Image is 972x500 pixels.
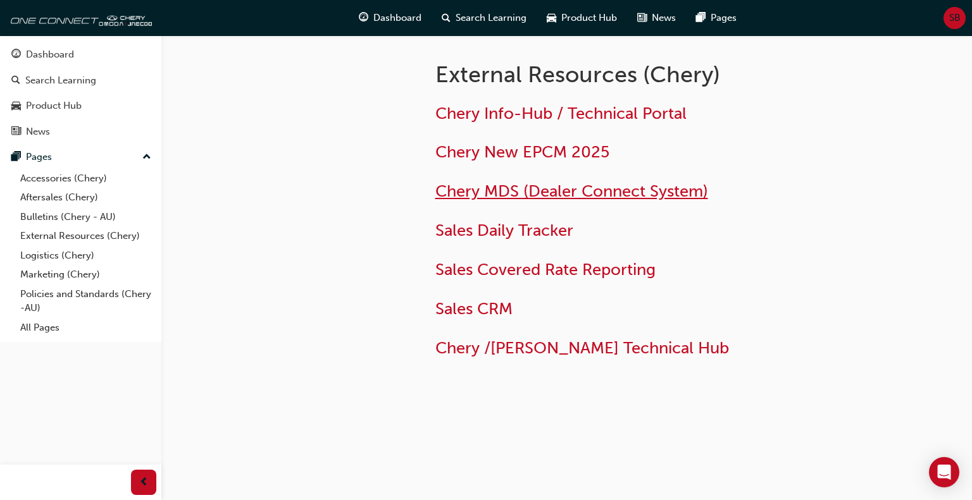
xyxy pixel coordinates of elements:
a: Chery New EPCM 2025 [435,142,609,162]
span: News [652,11,676,25]
span: guage-icon [11,49,21,61]
a: pages-iconPages [686,5,747,31]
span: news-icon [11,126,21,138]
span: up-icon [142,149,151,166]
span: Product Hub [561,11,617,25]
a: Sales CRM [435,299,513,319]
img: oneconnect [6,5,152,30]
a: Accessories (Chery) [15,169,156,188]
span: Dashboard [373,11,421,25]
div: Dashboard [26,47,74,62]
a: Policies and Standards (Chery -AU) [15,284,156,318]
button: SB [944,7,966,29]
a: guage-iconDashboard [349,5,432,31]
a: Marketing (Chery) [15,265,156,284]
a: Sales Daily Tracker [435,221,573,240]
button: Pages [5,145,156,169]
span: pages-icon [11,152,21,163]
span: prev-icon [139,475,149,491]
div: Open Intercom Messenger [929,457,959,487]
span: Pages [711,11,737,25]
a: External Resources (Chery) [15,226,156,246]
div: News [26,125,50,139]
a: Chery MDS (Dealer Connect System) [435,181,708,201]
button: DashboardSearch LearningProduct HubNews [5,40,156,145]
a: Aftersales (Chery) [15,188,156,207]
a: News [5,120,156,143]
div: Pages [26,150,52,164]
span: SB [949,11,961,25]
div: Search Learning [25,73,96,88]
a: Chery /[PERSON_NAME] Technical Hub [435,338,729,358]
span: guage-icon [359,10,368,26]
a: Chery Info-Hub / Technical Portal [435,104,687,123]
a: news-iconNews [627,5,686,31]
a: Logistics (Chery) [15,246,156,265]
a: Product Hub [5,94,156,118]
h1: External Resources (Chery) [435,61,850,88]
a: Search Learning [5,69,156,92]
a: Dashboard [5,43,156,66]
a: search-iconSearch Learning [432,5,537,31]
a: All Pages [15,318,156,338]
span: Search Learning [456,11,526,25]
a: Sales Covered Rate Reporting [435,260,656,279]
a: Bulletins (Chery - AU) [15,207,156,227]
a: car-iconProduct Hub [537,5,627,31]
span: car-icon [547,10,556,26]
span: search-icon [442,10,451,26]
span: search-icon [11,75,20,87]
div: Product Hub [26,99,82,113]
span: pages-icon [696,10,706,26]
span: news-icon [637,10,647,26]
span: car-icon [11,101,21,112]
